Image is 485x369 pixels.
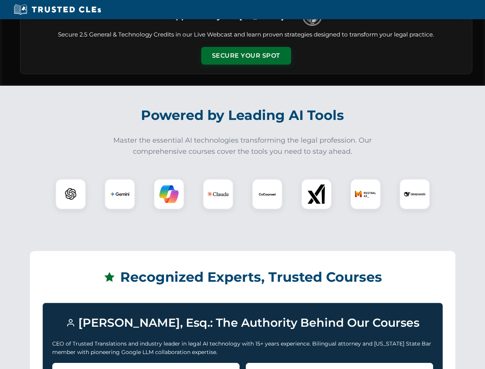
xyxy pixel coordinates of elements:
[399,179,430,209] div: DeepSeek
[154,179,184,209] div: Copilot
[30,30,463,39] p: Secure 2.5 General & Technology Credits in our Live Webcast and learn proven strategies designed ...
[355,183,376,205] img: Mistral AI Logo
[104,179,135,209] div: Gemini
[252,179,283,209] div: CoCounsel
[12,4,103,15] img: Trusted CLEs
[301,179,332,209] div: xAI
[203,179,233,209] div: Claude
[55,179,86,209] div: ChatGPT
[60,183,82,205] img: ChatGPT Logo
[404,183,425,205] img: DeepSeek Logo
[159,184,179,204] img: Copilot Logo
[52,312,433,333] h3: [PERSON_NAME], Esq.: The Authority Behind Our Courses
[207,183,229,205] img: Claude Logo
[307,184,326,204] img: xAI Logo
[201,47,291,65] button: Secure Your Spot
[43,264,443,291] h2: Recognized Experts, Trusted Courses
[110,184,129,204] img: Gemini Logo
[108,135,377,157] p: Master the essential AI technologies transforming the legal profession. Our comprehensive courses...
[258,184,277,204] img: CoCounsel Logo
[350,179,381,209] div: Mistral AI
[30,102,455,129] h2: Powered by Leading AI Tools
[52,339,433,357] p: CEO of Trusted Translations and industry leader in legal AI technology with 15+ years experience....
